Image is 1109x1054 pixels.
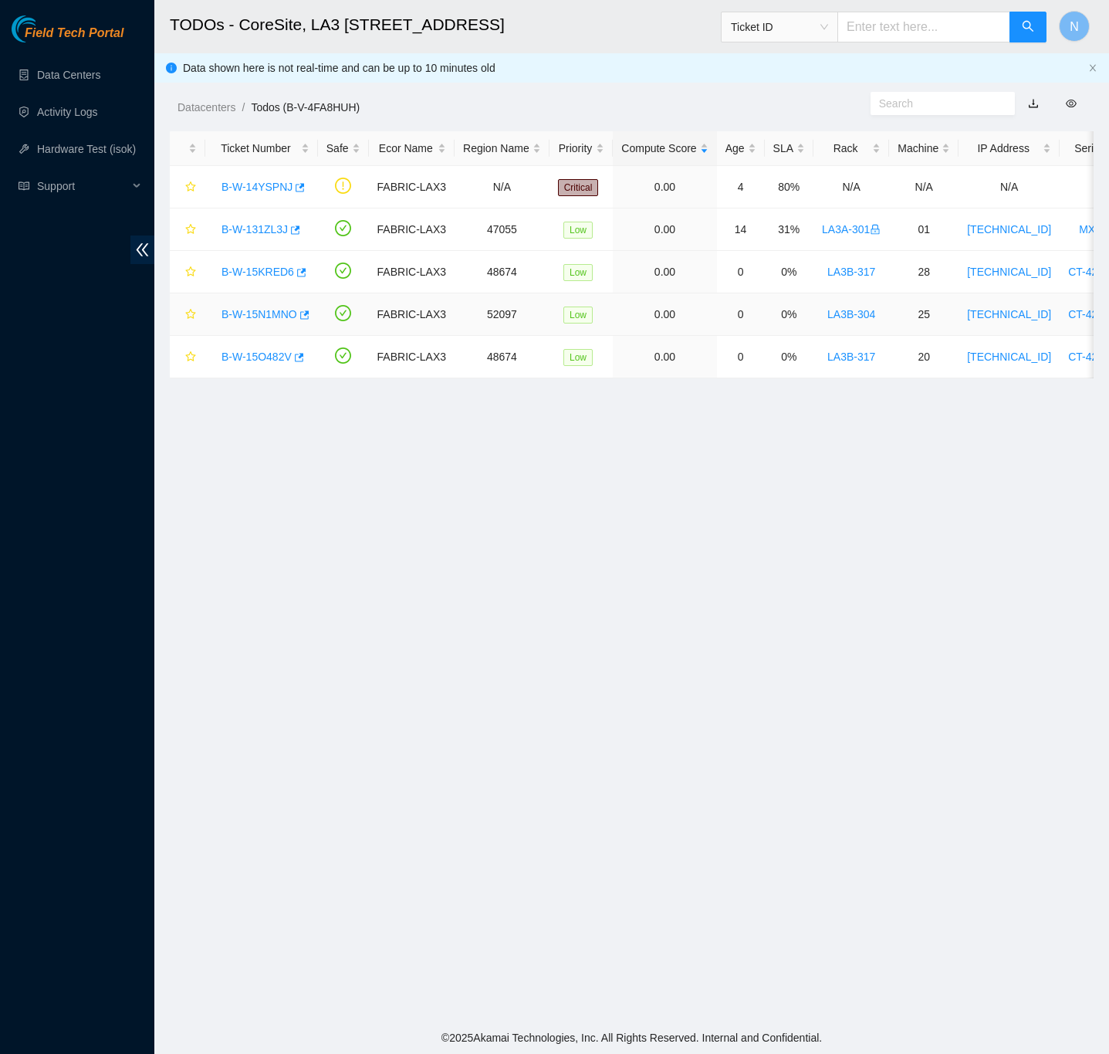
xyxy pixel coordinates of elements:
[563,307,593,324] span: Low
[967,351,1051,363] a: [TECHNICAL_ID]
[765,208,813,251] td: 31%
[251,101,360,114] a: Todos (B-V-4FA8HUH)
[130,236,154,264] span: double-left
[369,166,455,208] td: FABRIC-LAX3
[455,208,549,251] td: 47055
[613,208,716,251] td: 0.00
[717,251,765,293] td: 0
[185,224,196,236] span: star
[178,344,197,369] button: star
[1059,11,1090,42] button: N
[967,223,1051,236] a: [TECHNICAL_ID]
[1028,97,1039,110] a: download
[185,266,196,279] span: star
[178,259,197,284] button: star
[889,293,959,336] td: 25
[154,1022,1109,1054] footer: © 2025 Akamai Technologies, Inc. All Rights Reserved. Internal and Confidential.
[1066,98,1077,109] span: eye
[19,181,29,191] span: read
[12,28,123,48] a: Akamai TechnologiesField Tech Portal
[889,208,959,251] td: 01
[827,308,875,320] a: LA3B-304
[455,336,549,378] td: 48674
[613,336,716,378] td: 0.00
[967,308,1051,320] a: [TECHNICAL_ID]
[827,351,875,363] a: LA3B-317
[613,251,716,293] td: 0.00
[37,171,128,202] span: Support
[1016,91,1050,116] button: download
[765,293,813,336] td: 0%
[178,217,197,242] button: star
[37,106,98,118] a: Activity Logs
[827,266,875,278] a: LA3B-317
[221,181,292,193] a: B-W-14YSPNJ
[765,251,813,293] td: 0%
[12,15,78,42] img: Akamai Technologies
[221,308,297,320] a: B-W-15N1MNO
[178,101,235,114] a: Datacenters
[889,336,959,378] td: 20
[563,222,593,239] span: Low
[1088,63,1097,73] button: close
[613,166,716,208] td: 0.00
[879,95,994,112] input: Search
[717,336,765,378] td: 0
[959,166,1060,208] td: N/A
[25,26,123,41] span: Field Tech Portal
[335,220,351,236] span: check-circle
[185,309,196,321] span: star
[731,15,828,39] span: Ticket ID
[813,166,889,208] td: N/A
[837,12,1010,42] input: Enter text here...
[455,251,549,293] td: 48674
[185,181,196,194] span: star
[563,349,593,366] span: Low
[335,347,351,364] span: check-circle
[335,305,351,321] span: check-circle
[369,251,455,293] td: FABRIC-LAX3
[221,351,292,363] a: B-W-15O482V
[717,293,765,336] td: 0
[717,208,765,251] td: 14
[889,166,959,208] td: N/A
[563,264,593,281] span: Low
[242,101,245,114] span: /
[870,224,881,235] span: lock
[1070,17,1079,36] span: N
[765,336,813,378] td: 0%
[889,251,959,293] td: 28
[1009,12,1046,42] button: search
[717,166,765,208] td: 4
[613,293,716,336] td: 0.00
[455,166,549,208] td: N/A
[455,293,549,336] td: 52097
[369,208,455,251] td: FABRIC-LAX3
[178,175,197,199] button: star
[221,266,294,278] a: B-W-15KRED6
[37,69,100,81] a: Data Centers
[369,336,455,378] td: FABRIC-LAX3
[967,266,1051,278] a: [TECHNICAL_ID]
[37,143,136,155] a: Hardware Test (isok)
[1022,20,1034,35] span: search
[822,223,881,236] a: LA3A-301lock
[221,223,288,236] a: B-W-131ZL3J
[335,263,351,279] span: check-circle
[185,351,196,364] span: star
[178,302,197,327] button: star
[369,293,455,336] td: FABRIC-LAX3
[765,166,813,208] td: 80%
[558,179,599,196] span: Critical
[335,178,351,194] span: exclamation-circle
